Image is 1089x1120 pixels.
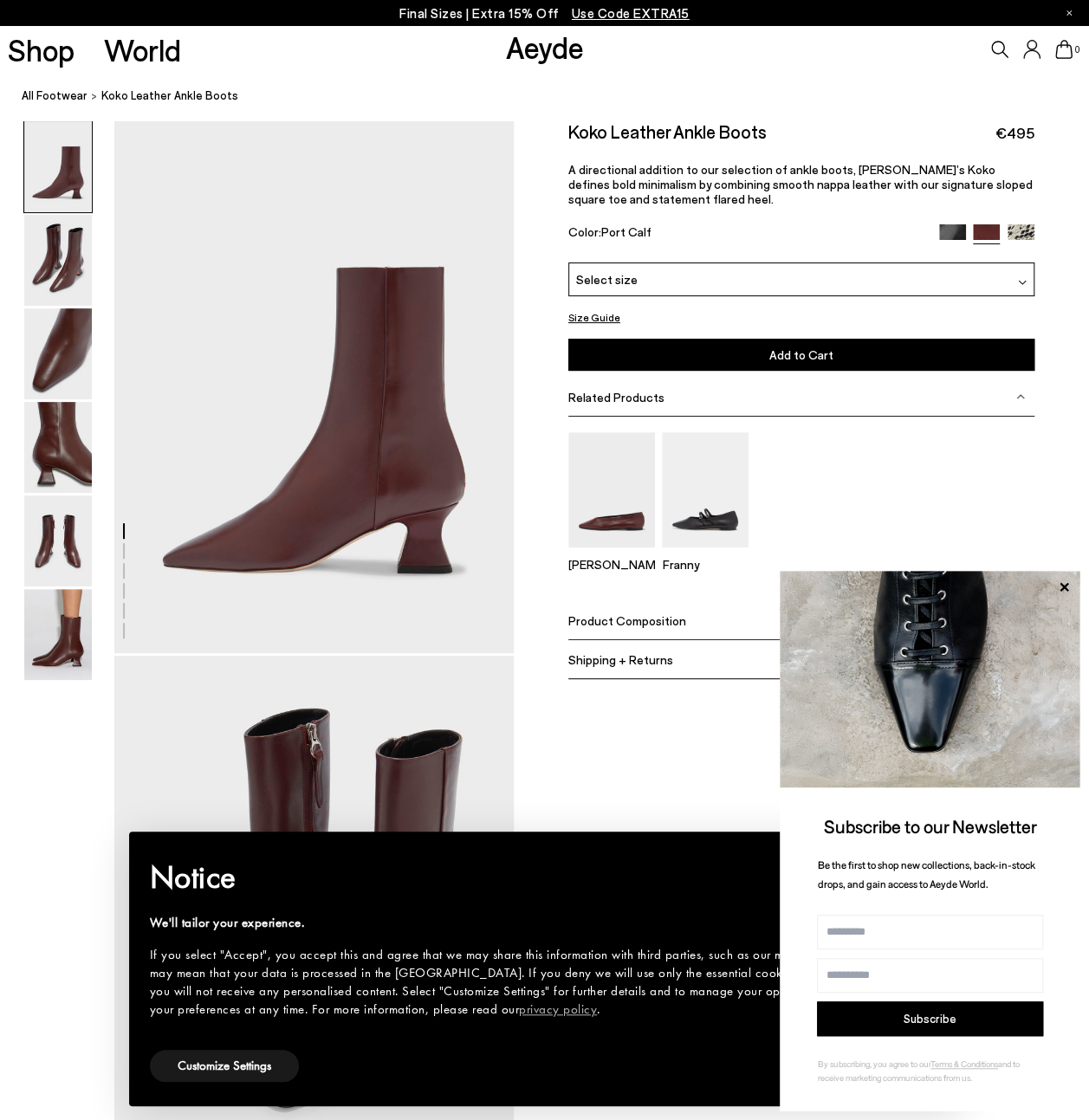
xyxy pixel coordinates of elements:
[519,1000,597,1018] a: privacy policy
[818,858,1035,890] span: Be the first to shop new collections, back-in-stock drops, and gain access to Aeyde World.
[1055,40,1073,59] a: 0
[150,855,912,900] h2: Notice
[22,73,1089,120] nav: breadcrumb
[568,339,1034,371] button: Add to Cart
[22,87,88,105] a: All Footwear
[24,215,92,306] img: Koko Leather Ankle Boots - Image 2
[824,815,1037,837] span: Subscribe to our Newsletter
[568,613,686,628] span: Product Composition
[601,224,651,239] span: Port Calf
[8,35,75,65] a: Shop
[104,35,181,65] a: World
[24,308,92,399] img: Koko Leather Ankle Boots - Image 3
[568,307,620,328] button: Size Guide
[662,432,749,547] img: Franny Double-Strap Flats
[662,557,749,572] p: Franny
[24,495,92,586] img: Koko Leather Ankle Boots - Image 5
[150,914,912,932] div: We'll tailor your experience.
[1016,392,1025,401] img: svg%3E
[576,270,638,288] span: Select size
[769,347,833,362] span: Add to Cart
[930,1058,998,1069] a: Terms & Conditions
[568,652,673,667] span: Shipping + Returns
[506,29,584,65] a: Aeyde
[568,120,767,142] h2: Koko Leather Ankle Boots
[101,87,238,105] span: Koko Leather Ankle Boots
[995,122,1034,144] span: €495
[568,432,655,547] img: Betty Square-Toe Ballet Flats
[150,1050,299,1082] button: Customize Settings
[24,402,92,493] img: Koko Leather Ankle Boots - Image 4
[572,5,690,21] span: Navigate to /collections/ss25-final-sizes
[568,162,1034,206] p: A directional addition to our selection of ankle boots, [PERSON_NAME]’s Koko defines bold minimal...
[24,121,92,212] img: Koko Leather Ankle Boots - Image 1
[1018,278,1027,287] img: svg%3E
[399,3,690,24] p: Final Sizes | Extra 15% Off
[662,535,749,572] a: Franny Double-Strap Flats Franny
[817,1001,1043,1036] button: Subscribe
[568,557,655,572] p: [PERSON_NAME]
[568,224,924,244] div: Color:
[24,589,92,680] img: Koko Leather Ankle Boots - Image 6
[568,535,655,572] a: Betty Square-Toe Ballet Flats [PERSON_NAME]
[1073,45,1081,55] span: 0
[780,571,1080,787] img: ca3f721fb6ff708a270709c41d776025.jpg
[818,1058,930,1069] span: By subscribing, you agree to our
[568,390,664,405] span: Related Products
[150,946,912,1019] div: If you select "Accept", you accept this and agree that we may share this information with third p...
